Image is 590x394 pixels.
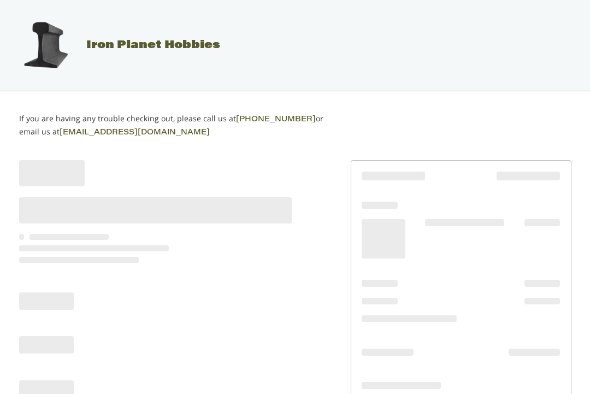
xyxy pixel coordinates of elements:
a: [EMAIL_ADDRESS][DOMAIN_NAME] [60,129,210,137]
a: Iron Planet Hobbies [7,40,220,51]
p: If you are having any trouble checking out, please call us at or email us at [19,113,334,139]
span: Iron Planet Hobbies [86,40,220,51]
a: [PHONE_NUMBER] [236,116,316,124]
img: Iron Planet Hobbies [18,18,73,73]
